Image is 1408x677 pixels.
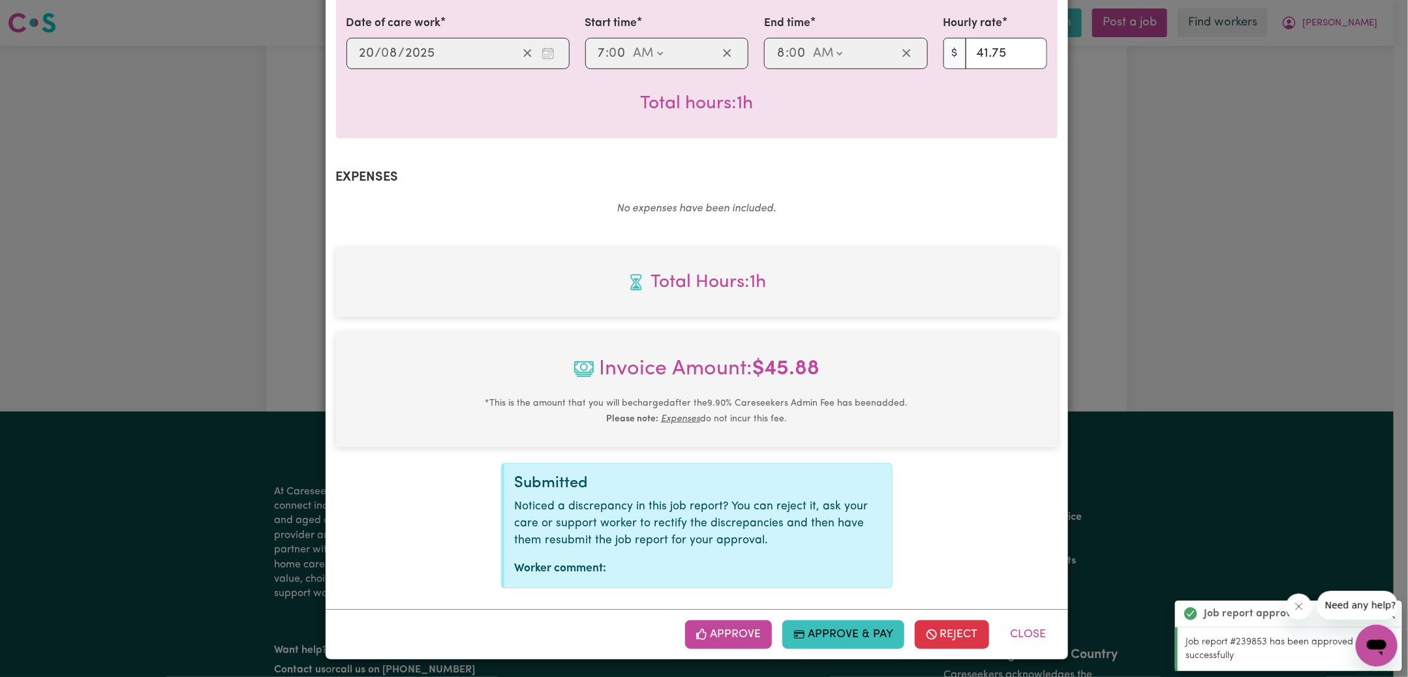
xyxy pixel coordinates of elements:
label: Hourly rate [943,15,1003,32]
label: Start time [585,15,637,32]
button: Reject [915,620,989,649]
span: Submitted [515,475,589,491]
strong: Job report approved [1204,606,1304,622]
button: Clear date [517,44,538,63]
span: 0 [609,47,617,60]
label: Date of care work [346,15,441,32]
span: / [375,46,382,61]
input: ---- [405,44,436,63]
span: Invoice Amount: [346,354,1047,395]
p: Noticed a discrepancy in this job report? You can reject it, ask your care or support worker to r... [515,498,881,550]
span: / [399,46,405,61]
strong: Worker comment: [515,563,607,574]
u: Expenses [661,414,700,424]
iframe: Button to launch messaging window [1356,625,1398,667]
input: -- [789,44,806,63]
input: -- [598,44,606,63]
span: $ [943,38,966,69]
h2: Expenses [336,170,1058,185]
input: -- [382,44,399,63]
span: 0 [789,47,797,60]
button: Enter the date of care work [538,44,559,63]
b: $ 45.88 [753,359,820,380]
span: Total hours worked: 1 hour [640,95,753,113]
p: Job report #239853 has been approved successfully [1186,635,1394,663]
label: End time [764,15,810,32]
span: : [606,46,609,61]
iframe: Message from company [1317,591,1398,620]
input: -- [776,44,786,63]
em: No expenses have been included. [617,203,776,214]
span: : [786,46,789,61]
button: Close [1000,620,1058,649]
b: Please note: [606,414,658,424]
button: Approve [685,620,773,649]
input: -- [359,44,375,63]
button: Approve & Pay [782,620,904,649]
iframe: Close message [1286,594,1312,620]
small: This is the amount that you will be charged after the 9.90 % Careseekers Admin Fee has been added... [485,399,908,424]
input: -- [610,44,627,63]
span: Total hours worked: 1 hour [346,269,1047,296]
span: 0 [382,47,390,60]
